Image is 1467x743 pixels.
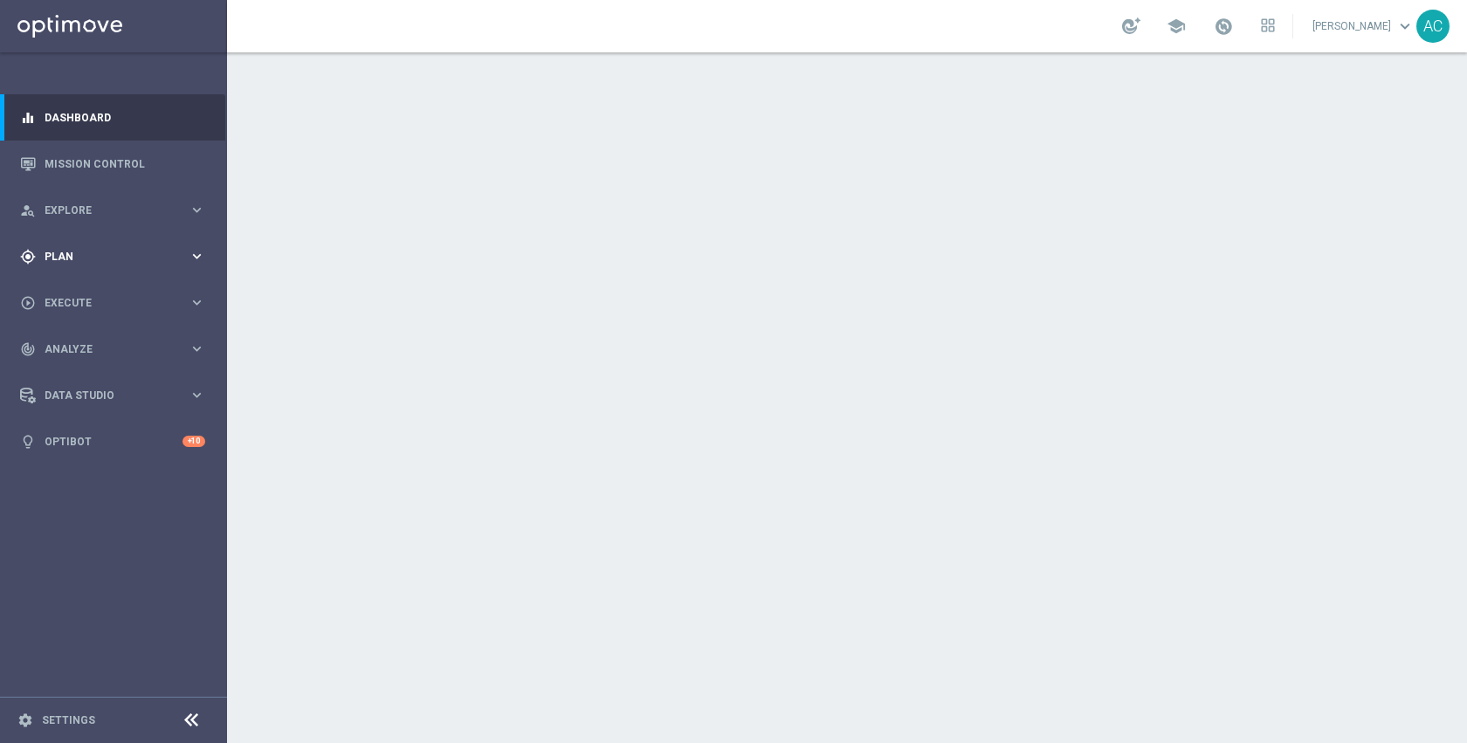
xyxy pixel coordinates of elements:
[19,111,206,125] button: equalizer Dashboard
[45,205,189,216] span: Explore
[1395,17,1415,36] span: keyboard_arrow_down
[189,202,205,218] i: keyboard_arrow_right
[20,434,36,450] i: lightbulb
[183,436,205,447] div: +10
[20,418,205,464] div: Optibot
[19,435,206,449] button: lightbulb Optibot +10
[1311,13,1416,39] a: [PERSON_NAME]keyboard_arrow_down
[189,294,205,311] i: keyboard_arrow_right
[19,157,206,171] button: Mission Control
[45,298,189,308] span: Execute
[19,342,206,356] button: track_changes Analyze keyboard_arrow_right
[20,295,189,311] div: Execute
[20,295,36,311] i: play_circle_outline
[45,390,189,401] span: Data Studio
[45,251,189,262] span: Plan
[189,341,205,357] i: keyboard_arrow_right
[1416,10,1450,43] div: AC
[189,248,205,265] i: keyboard_arrow_right
[20,94,205,141] div: Dashboard
[45,94,205,141] a: Dashboard
[42,715,95,726] a: Settings
[19,296,206,310] button: play_circle_outline Execute keyboard_arrow_right
[1167,17,1186,36] span: school
[45,141,205,187] a: Mission Control
[20,203,36,218] i: person_search
[45,344,189,354] span: Analyze
[20,388,189,403] div: Data Studio
[45,418,183,464] a: Optibot
[20,341,36,357] i: track_changes
[19,389,206,402] button: Data Studio keyboard_arrow_right
[20,249,36,265] i: gps_fixed
[20,203,189,218] div: Explore
[17,712,33,728] i: settings
[20,141,205,187] div: Mission Control
[189,387,205,403] i: keyboard_arrow_right
[20,110,36,126] i: equalizer
[20,249,189,265] div: Plan
[20,341,189,357] div: Analyze
[19,250,206,264] button: gps_fixed Plan keyboard_arrow_right
[19,203,206,217] button: person_search Explore keyboard_arrow_right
